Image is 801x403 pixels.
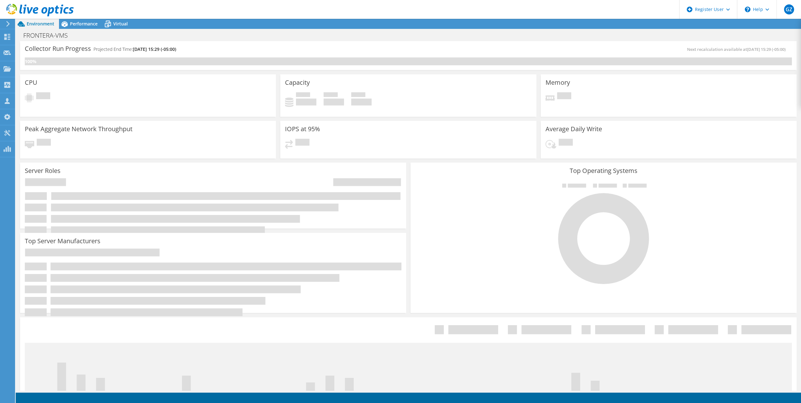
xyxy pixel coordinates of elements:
h4: 0 GiB [351,99,372,105]
h3: Top Server Manufacturers [25,238,100,244]
h4: Projected End Time: [94,46,176,53]
span: Pending [37,139,51,147]
span: Pending [557,92,571,101]
h1: FRONTERA-VMS [20,32,78,39]
span: [DATE] 15:29 (-05:00) [747,46,786,52]
h4: 0 GiB [324,99,344,105]
span: Pending [36,92,50,101]
h3: Capacity [285,79,310,86]
span: Total [351,92,365,99]
h3: CPU [25,79,37,86]
span: GZ [784,4,794,14]
h3: Server Roles [25,167,61,174]
h3: IOPS at 95% [285,126,320,132]
span: Environment [27,21,54,27]
span: Performance [70,21,98,27]
span: [DATE] 15:29 (-05:00) [133,46,176,52]
span: Pending [559,139,573,147]
span: Pending [295,139,309,147]
span: Next recalculation available at [687,46,789,52]
h3: Top Operating Systems [415,167,792,174]
h3: Average Daily Write [546,126,602,132]
span: Virtual [113,21,128,27]
h3: Peak Aggregate Network Throughput [25,126,132,132]
h3: Memory [546,79,570,86]
h4: 0 GiB [296,99,316,105]
svg: \n [745,7,750,12]
span: Used [296,92,310,99]
span: Free [324,92,338,99]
